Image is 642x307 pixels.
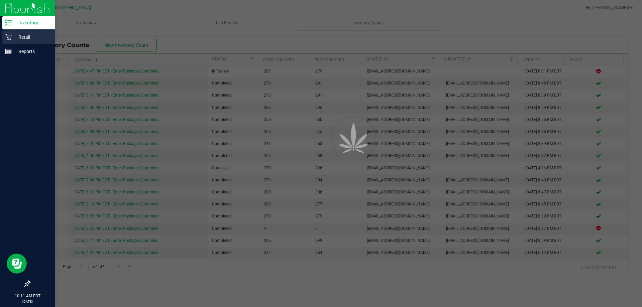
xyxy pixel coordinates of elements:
p: Inventory [12,19,52,27]
iframe: Resource center [7,254,27,274]
p: Retail [12,33,52,41]
inline-svg: Retail [5,34,12,40]
p: [DATE] [3,299,52,304]
p: 10:11 AM EDT [3,293,52,299]
inline-svg: Reports [5,48,12,55]
inline-svg: Inventory [5,19,12,26]
p: Reports [12,47,52,55]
